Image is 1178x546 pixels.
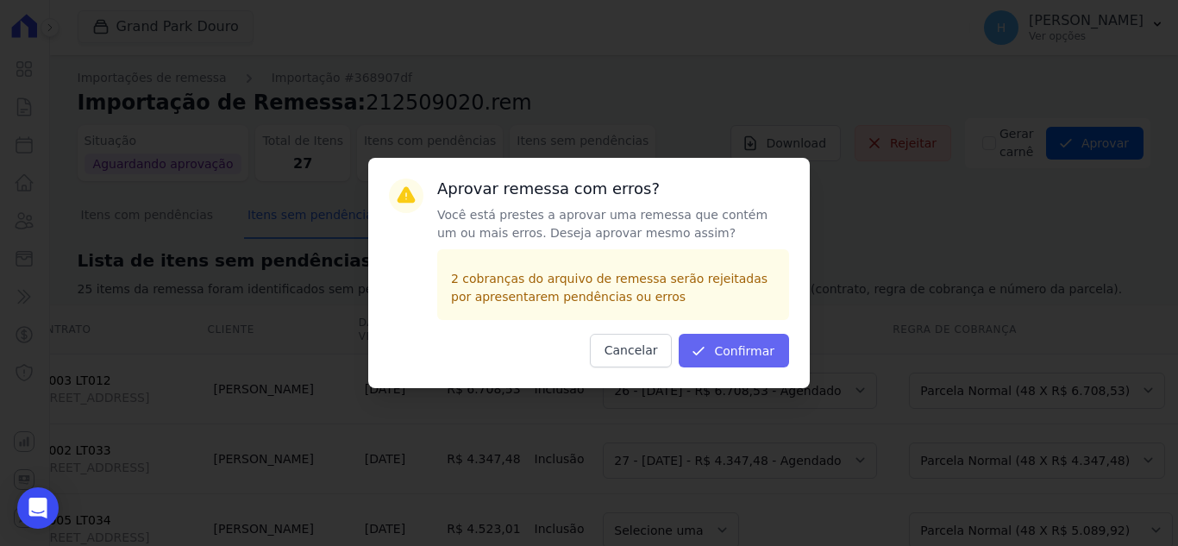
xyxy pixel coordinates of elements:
[679,334,789,367] button: Confirmar
[590,334,673,367] button: Cancelar
[17,487,59,529] div: Open Intercom Messenger
[451,270,775,306] p: 2 cobranças do arquivo de remessa serão rejeitadas por apresentarem pendências ou erros
[437,206,789,242] p: Você está prestes a aprovar uma remessa que contém um ou mais erros. Deseja aprovar mesmo assim?
[437,179,789,199] h3: Aprovar remessa com erros?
